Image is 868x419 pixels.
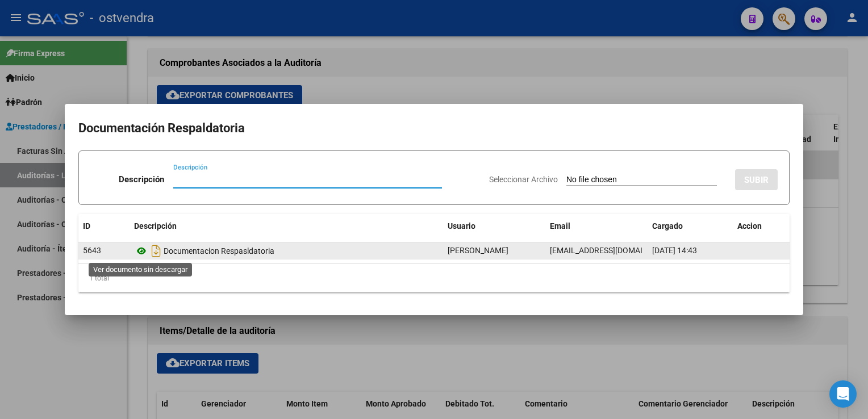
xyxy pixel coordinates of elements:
[545,214,648,238] datatable-header-cell: Email
[149,242,164,260] i: Descargar documento
[448,221,475,231] span: Usuario
[119,173,164,186] p: Descripción
[134,242,439,260] div: Documentacion Respasldatoria
[744,175,769,185] span: SUBIR
[550,246,676,255] span: [EMAIL_ADDRESS][DOMAIN_NAME]
[489,175,558,184] span: Seleccionar Archivo
[130,214,443,238] datatable-header-cell: Descripción
[443,214,545,238] datatable-header-cell: Usuario
[83,246,101,255] span: 5643
[735,169,778,190] button: SUBIR
[550,221,570,231] span: Email
[733,214,790,238] datatable-header-cell: Accion
[737,221,762,231] span: Accion
[652,221,683,231] span: Cargado
[83,221,90,231] span: ID
[448,246,508,255] span: [PERSON_NAME]
[652,246,697,255] span: [DATE] 14:43
[648,214,733,238] datatable-header-cell: Cargado
[134,221,177,231] span: Descripción
[78,118,790,139] h2: Documentación Respaldatoria
[78,264,790,292] div: 1 total
[78,214,130,238] datatable-header-cell: ID
[829,380,857,408] div: Open Intercom Messenger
